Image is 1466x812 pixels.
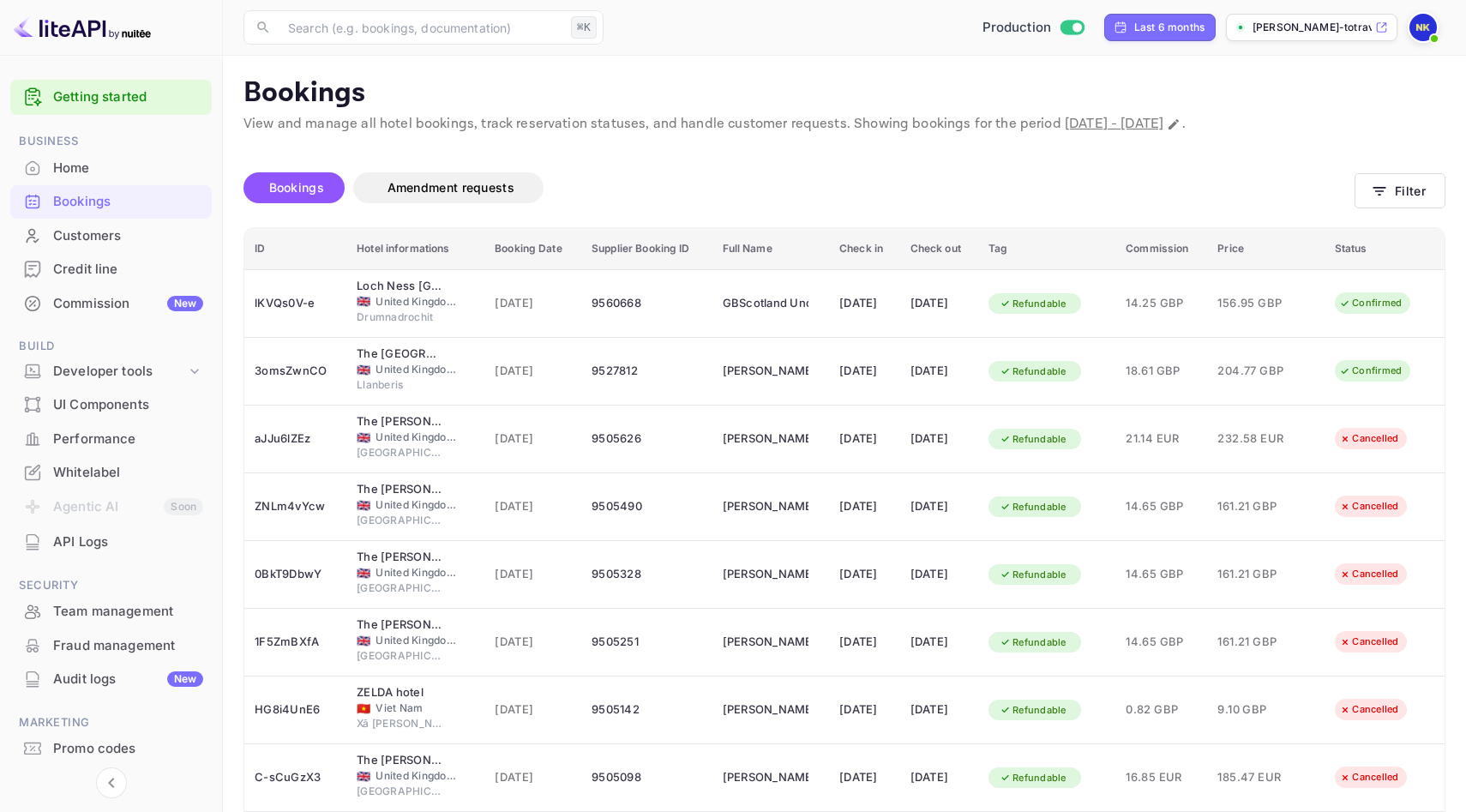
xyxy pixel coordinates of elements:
[357,432,370,443] span: United Kingdom of Great Britain and Northern Ireland
[1115,228,1207,270] th: Commission
[592,425,701,453] div: 9505626
[978,228,1115,270] th: Tag
[988,361,1078,382] div: Refundable
[1328,699,1409,720] div: Cancelled
[592,764,701,791] div: 9505098
[1328,563,1409,585] div: Cancelled
[357,648,442,664] span: [GEOGRAPHIC_DATA]
[167,296,203,311] div: New
[10,287,212,319] a: CommissionNew
[982,18,1052,38] span: Production
[495,294,571,313] span: [DATE]
[243,172,1355,203] div: account-settings tabs
[357,617,442,634] div: The George
[1325,228,1445,270] th: Status
[357,635,370,647] span: United Kingdom of Great Britain and Northern Ireland
[357,549,442,566] div: The George
[255,696,336,724] div: HG8i4UnE6
[723,764,808,791] div: Mario Quiroga
[1126,430,1197,448] span: 21.14 EUR
[10,388,212,422] div: UI Components
[10,253,212,286] div: Credit line
[357,413,442,430] div: The George
[581,228,712,270] th: Supplier Booking ID
[53,670,203,689] div: Audit logs
[357,513,442,528] span: [GEOGRAPHIC_DATA]
[10,595,212,629] div: Team management
[495,565,571,584] span: [DATE]
[1217,294,1303,313] span: 156.95 GBP
[592,493,701,520] div: 9505490
[255,425,336,453] div: aJJu6lZEz
[376,701,461,716] span: Viet Nam
[839,629,890,656] div: [DATE]
[53,463,203,483] div: Whitelabel
[376,633,461,648] span: United Kingdom of [GEOGRAPHIC_DATA] and [GEOGRAPHIC_DATA]
[1126,362,1197,381] span: 18.61 GBP
[10,253,212,285] a: Credit line
[484,228,581,270] th: Booking Date
[269,180,324,195] span: Bookings
[10,80,212,115] div: Getting started
[976,18,1091,38] div: Switch to Sandbox mode
[53,395,203,415] div: UI Components
[10,576,212,595] span: Security
[1355,173,1445,208] button: Filter
[723,629,808,656] div: Alice Wilson
[592,290,701,317] div: 9560668
[1328,292,1413,314] div: Confirmed
[839,493,890,520] div: [DATE]
[357,752,442,769] div: The George
[10,732,212,764] a: Promo codes
[376,362,461,377] span: United Kingdom of [GEOGRAPHIC_DATA] and [GEOGRAPHIC_DATA]
[723,696,808,724] div: Niko Kampas
[10,152,212,185] div: Home
[357,703,370,714] span: Viet Nam
[10,388,212,420] a: UI Components
[53,636,203,656] div: Fraud management
[495,362,571,381] span: [DATE]
[357,500,370,511] span: United Kingdom of Great Britain and Northern Ireland
[10,595,212,627] a: Team management
[723,290,808,317] div: GBScotland Undefined
[1126,294,1197,313] span: 14.25 GBP
[167,671,203,687] div: New
[723,493,808,520] div: Niko Kampas
[357,278,442,295] div: Loch Ness Drumnadrochit Hotel
[1217,633,1303,652] span: 161.21 GBP
[495,497,571,516] span: [DATE]
[988,767,1078,789] div: Refundable
[10,732,212,766] div: Promo codes
[357,445,442,460] span: [GEOGRAPHIC_DATA]
[1328,496,1409,517] div: Cancelled
[1126,497,1197,516] span: 14.65 GBP
[592,358,701,385] div: 9527812
[10,132,212,151] span: Business
[1217,497,1303,516] span: 161.21 GBP
[357,296,370,307] span: United Kingdom of Great Britain and Northern Ireland
[10,456,212,490] div: Whitelabel
[910,425,969,453] div: [DATE]
[255,629,336,656] div: 1F5ZmBXfA
[10,423,212,456] div: Performance
[376,768,461,784] span: United Kingdom of [GEOGRAPHIC_DATA] and [GEOGRAPHIC_DATA]
[988,700,1078,721] div: Refundable
[900,228,979,270] th: Check out
[1217,768,1303,787] span: 185.47 EUR
[255,493,336,520] div: ZNLm4vYcw
[1126,633,1197,652] span: 14.65 GBP
[839,290,890,317] div: [DATE]
[1328,360,1413,382] div: Confirmed
[712,228,830,270] th: Full Name
[388,180,514,195] span: Amendment requests
[723,358,808,385] div: Niko Kampas
[14,14,151,41] img: LiteAPI logo
[10,526,212,559] div: API Logs
[255,358,336,385] div: 3omsZwnCO
[357,364,370,376] span: United Kingdom of Great Britain and Northern Ireland
[829,228,900,270] th: Check in
[376,565,461,580] span: United Kingdom of [GEOGRAPHIC_DATA] and [GEOGRAPHIC_DATA]
[53,739,203,759] div: Promo codes
[910,764,969,791] div: [DATE]
[1253,20,1372,35] p: [PERSON_NAME]-totrave...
